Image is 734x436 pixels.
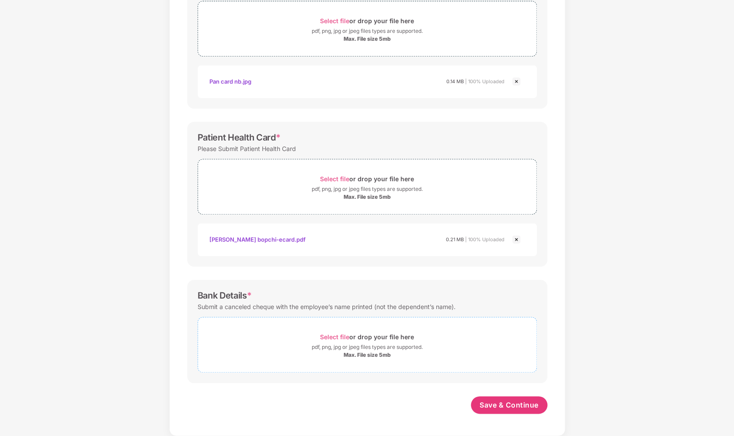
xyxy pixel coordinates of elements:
[198,301,456,313] div: Submit a canceled cheque with the employee’s name printed (not the dependent’s name).
[320,173,414,185] div: or drop your file here
[465,78,504,84] span: | 100% Uploaded
[209,74,251,89] div: Pan card nb.jpg
[312,185,423,193] div: pdf, png, jpg or jpeg files types are supported.
[320,175,349,183] span: Select file
[320,333,349,341] span: Select file
[480,400,539,410] span: Save & Continue
[312,27,423,35] div: pdf, png, jpg or jpeg files types are supported.
[320,15,414,27] div: or drop your file here
[344,193,391,200] div: Max. File size 5mb
[198,8,536,49] span: Select fileor drop your file herepdf, png, jpg or jpeg files types are supported.Max. File size 5mb
[198,324,536,366] span: Select fileor drop your file herepdf, png, jpg or jpeg files types are supported.Max. File size 5mb
[312,343,423,352] div: pdf, png, jpg or jpeg files types are supported.
[320,331,414,343] div: or drop your file here
[198,166,536,207] span: Select fileor drop your file herepdf, png, jpg or jpeg files types are supported.Max. File size 5mb
[511,76,522,87] img: svg+xml;base64,PHN2ZyBpZD0iQ3Jvc3MtMjR4MjQiIHhtbG5zPSJodHRwOi8vd3d3LnczLm9yZy8yMDAwL3N2ZyIgd2lkdG...
[344,352,391,359] div: Max. File size 5mb
[198,290,252,301] div: Bank Details
[198,143,296,155] div: Please Submit Patient Health Card
[446,236,464,243] span: 0.21 MB
[465,236,504,243] span: | 100% Uploaded
[471,396,547,414] button: Save & Continue
[344,35,391,42] div: Max. File size 5mb
[446,78,464,84] span: 0.14 MB
[198,132,281,143] div: Patient Health Card
[209,232,306,247] div: [PERSON_NAME] bopchi-ecard.pdf
[511,234,522,245] img: svg+xml;base64,PHN2ZyBpZD0iQ3Jvc3MtMjR4MjQiIHhtbG5zPSJodHRwOi8vd3d3LnczLm9yZy8yMDAwL3N2ZyIgd2lkdG...
[320,17,349,25] span: Select file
